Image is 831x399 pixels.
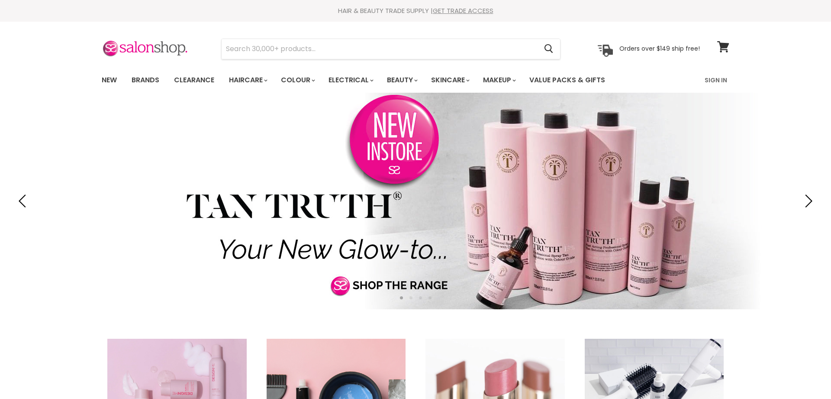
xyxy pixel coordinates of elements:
[274,71,320,89] a: Colour
[400,296,403,299] li: Page dot 1
[95,71,123,89] a: New
[799,192,816,210] button: Next
[537,39,560,59] button: Search
[699,71,732,89] a: Sign In
[419,296,422,299] li: Page dot 3
[409,296,412,299] li: Page dot 2
[91,68,740,93] nav: Main
[91,6,740,15] div: HAIR & BEAUTY TRADE SUPPLY |
[322,71,379,89] a: Electrical
[15,192,32,210] button: Previous
[619,45,700,52] p: Orders over $149 ship free!
[167,71,221,89] a: Clearance
[380,71,423,89] a: Beauty
[222,71,273,89] a: Haircare
[433,6,493,15] a: GET TRADE ACCESS
[95,68,656,93] ul: Main menu
[428,296,432,299] li: Page dot 4
[222,39,537,59] input: Search
[477,71,521,89] a: Makeup
[425,71,475,89] a: Skincare
[788,358,822,390] iframe: Gorgias live chat messenger
[221,39,560,59] form: Product
[125,71,166,89] a: Brands
[523,71,612,89] a: Value Packs & Gifts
